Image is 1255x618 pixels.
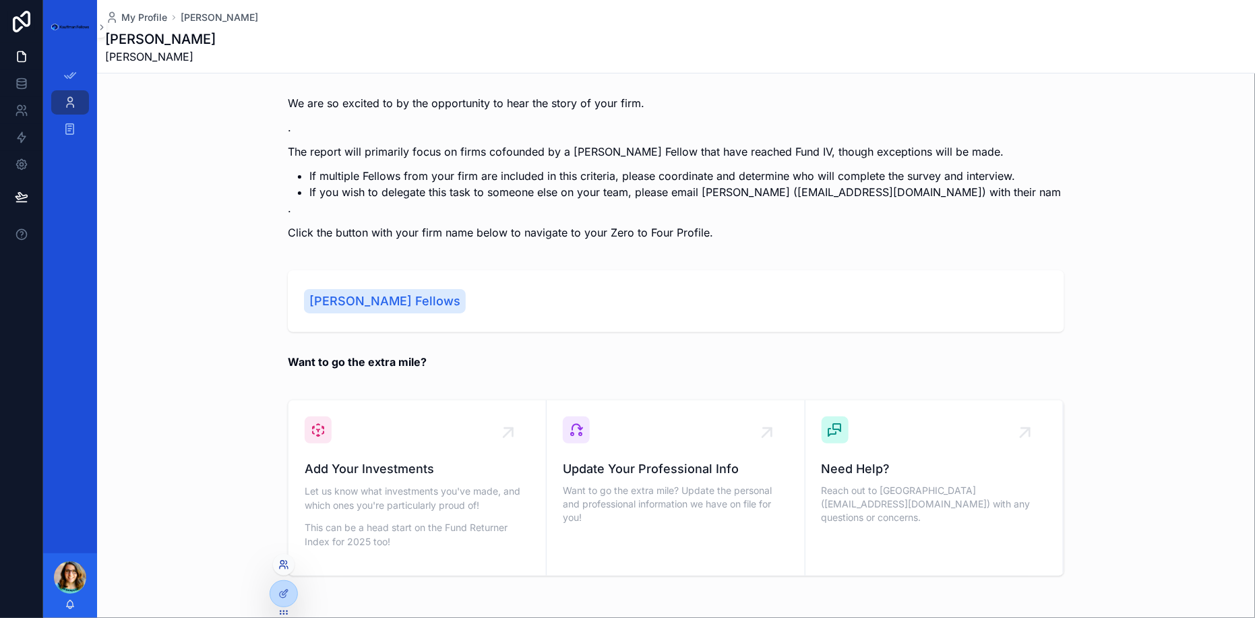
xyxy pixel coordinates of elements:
span: My Profile [121,11,167,24]
strong: Want to go the extra mile? [288,355,427,369]
img: App logo [51,24,89,31]
li: If you wish to delegate this task to someone else on your team, please email [PERSON_NAME] ([EMAI... [309,184,1064,200]
p: We are so excited to by the opportunity to hear the story of your firm. [288,95,1064,111]
p: This can be a head start on the Fund Returner Index for 2025 too! [305,520,530,549]
a: [PERSON_NAME] [181,11,258,24]
span: Update Your Professional Info [563,460,788,478]
p: Click the button with your firm name below to navigate to your Zero to Four Profile. [288,224,1064,241]
span: [PERSON_NAME] [105,49,216,65]
div: scrollable content [43,54,97,159]
a: Need Help?Reach out to [GEOGRAPHIC_DATA] ([EMAIL_ADDRESS][DOMAIN_NAME]) with any questions or con... [805,400,1064,576]
span: [PERSON_NAME] Fellows [309,292,460,311]
a: My Profile [105,11,167,24]
span: Need Help? [822,460,1047,478]
span: Want to go the extra mile? Update the personal and professional information we have on file for you! [563,484,788,524]
li: If multiple Fellows from your firm are included in this criteria, please coordinate and determine... [309,168,1064,184]
span: Add Your Investments [305,460,530,478]
p: . [288,200,1064,216]
a: [PERSON_NAME] Fellows [304,289,466,313]
a: Add Your InvestmentsLet us know what investments you've made, and which ones you're particularly ... [288,400,547,576]
p: Let us know what investments you've made, and which ones you're particularly proud of! [305,484,530,512]
h1: [PERSON_NAME] [105,30,216,49]
a: Update Your Professional InfoWant to go the extra mile? Update the personal and professional info... [547,400,805,576]
span: Reach out to [GEOGRAPHIC_DATA] ([EMAIL_ADDRESS][DOMAIN_NAME]) with any questions or concerns. [822,484,1047,524]
p: . [288,119,1064,135]
p: The report will primarily focus on firms cofounded by a [PERSON_NAME] Fellow that have reached Fu... [288,144,1064,160]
